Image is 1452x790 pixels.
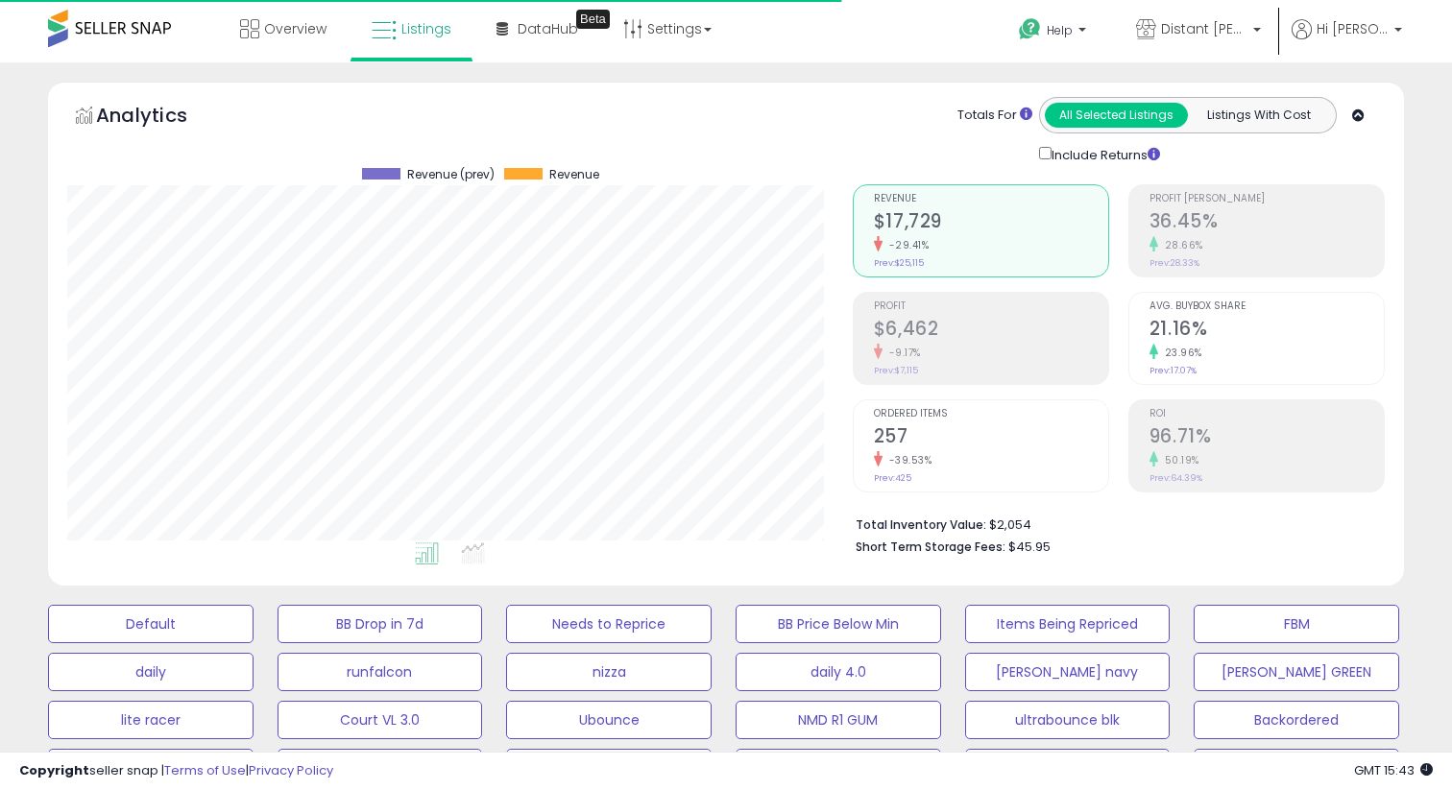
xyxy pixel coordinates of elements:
small: 28.66% [1158,238,1203,252]
button: Backordered [1194,701,1399,739]
button: [PERSON_NAME] navy [965,653,1171,691]
h2: 21.16% [1149,318,1384,344]
span: Listings [401,19,451,38]
span: Ordered Items [874,409,1108,419]
button: Ubounce [506,701,712,739]
button: ultrabounce blk [965,701,1171,739]
span: Profit [874,301,1108,312]
button: daily 4.0 [736,653,941,691]
button: All Selected Listings [1045,103,1188,128]
small: -39.53% [883,453,932,467]
span: Help [1047,22,1073,38]
button: lite racer [48,701,254,739]
span: Hi [PERSON_NAME] [1317,19,1389,38]
li: $2,054 [856,512,1370,535]
button: daily [48,653,254,691]
span: Profit [PERSON_NAME] [1149,194,1384,204]
h2: $6,462 [874,318,1108,344]
button: NMD R1 GUM [736,701,941,739]
button: Needs to Reprice [506,605,712,643]
small: Prev: $25,115 [874,257,924,269]
div: Totals For [957,107,1032,125]
small: Prev: 17.07% [1149,365,1197,376]
h2: $17,729 [874,210,1108,236]
span: Avg. Buybox Share [1149,301,1384,312]
i: Get Help [1018,17,1042,41]
h2: 96.71% [1149,425,1384,451]
h2: 36.45% [1149,210,1384,236]
span: Revenue [874,194,1108,204]
button: Listings With Cost [1187,103,1330,128]
b: Short Term Storage Fees: [856,539,1005,555]
strong: Copyright [19,761,89,779]
button: runfalcon [278,653,483,691]
span: ROI [1149,409,1384,419]
div: Include Returns [1025,143,1183,165]
h2: 257 [874,425,1108,451]
a: Hi [PERSON_NAME] [1292,19,1402,62]
span: Revenue [549,168,599,181]
button: [PERSON_NAME] GREEN [1194,653,1399,691]
button: Court VL 3.0 [278,701,483,739]
small: Prev: 425 [874,472,911,484]
span: 2025-09-13 15:43 GMT [1354,761,1433,779]
small: Prev: 28.33% [1149,257,1199,269]
span: Distant [PERSON_NAME] Enterprises [1161,19,1247,38]
small: -29.41% [883,238,930,252]
h5: Analytics [96,102,225,133]
button: BB Drop in 7d [278,605,483,643]
a: Terms of Use [164,761,246,779]
span: DataHub [518,19,578,38]
small: Prev: 64.39% [1149,472,1202,484]
button: FBM [1194,605,1399,643]
button: Items Being Repriced [965,605,1171,643]
button: Default [48,605,254,643]
span: $45.95 [1008,538,1051,556]
span: Overview [264,19,327,38]
a: Help [1004,3,1105,62]
a: Privacy Policy [249,761,333,779]
small: Prev: $7,115 [874,365,918,376]
div: Tooltip anchor [576,10,610,29]
div: seller snap | | [19,762,333,780]
small: 50.19% [1158,453,1199,467]
button: nizza [506,653,712,691]
b: Total Inventory Value: [856,516,986,533]
button: BB Price Below Min [736,605,941,643]
span: Revenue (prev) [407,168,495,181]
small: -9.17% [883,346,921,360]
small: 23.96% [1158,346,1202,360]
